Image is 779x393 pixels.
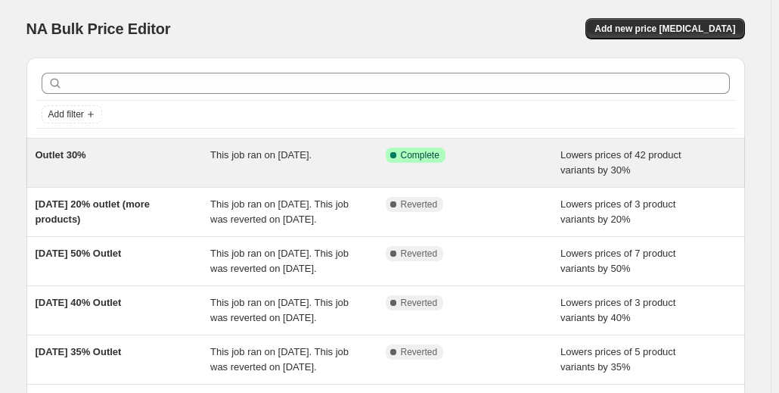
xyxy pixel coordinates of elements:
[401,248,438,260] span: Reverted
[401,149,439,161] span: Complete
[36,149,86,161] span: Outlet 30%
[401,297,438,309] span: Reverted
[560,149,681,176] span: Lowers prices of 42 product variants by 30%
[210,297,349,323] span: This job ran on [DATE]. This job was reverted on [DATE].
[210,149,312,161] span: This job ran on [DATE].
[210,198,349,225] span: This job ran on [DATE]. This job was reverted on [DATE].
[560,346,675,373] span: Lowers prices of 5 product variants by 35%
[26,20,171,37] span: NA Bulk Price Editor
[42,105,102,123] button: Add filter
[560,198,675,225] span: Lowers prices of 3 product variants by 20%
[36,346,122,357] span: [DATE] 35% Outlet
[594,23,735,35] span: Add new price [MEDICAL_DATA]
[36,198,150,225] span: [DATE] 20% outlet (more products)
[210,248,349,274] span: This job ran on [DATE]. This job was reverted on [DATE].
[210,346,349,373] span: This job ran on [DATE]. This job was reverted on [DATE].
[36,297,122,308] span: [DATE] 40% Outlet
[560,248,675,274] span: Lowers prices of 7 product variants by 50%
[36,248,122,259] span: [DATE] 50% Outlet
[401,198,438,211] span: Reverted
[585,18,744,39] button: Add new price [MEDICAL_DATA]
[560,297,675,323] span: Lowers prices of 3 product variants by 40%
[48,108,84,120] span: Add filter
[401,346,438,358] span: Reverted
